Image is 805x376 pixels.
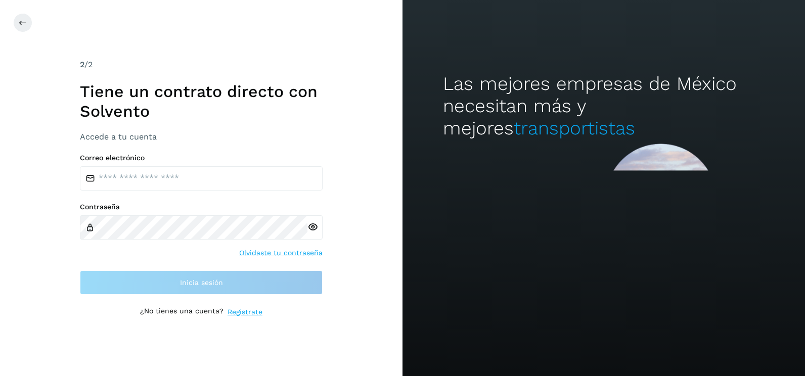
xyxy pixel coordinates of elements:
[140,307,223,317] p: ¿No tienes una cuenta?
[80,270,323,295] button: Inicia sesión
[443,73,765,140] h2: Las mejores empresas de México necesitan más y mejores
[80,132,323,142] h3: Accede a tu cuenta
[228,307,262,317] a: Regístrate
[80,59,323,71] div: /2
[80,82,323,121] h1: Tiene un contrato directo con Solvento
[180,279,223,286] span: Inicia sesión
[514,117,635,139] span: transportistas
[80,60,84,69] span: 2
[239,248,323,258] a: Olvidaste tu contraseña
[80,154,323,162] label: Correo electrónico
[80,203,323,211] label: Contraseña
